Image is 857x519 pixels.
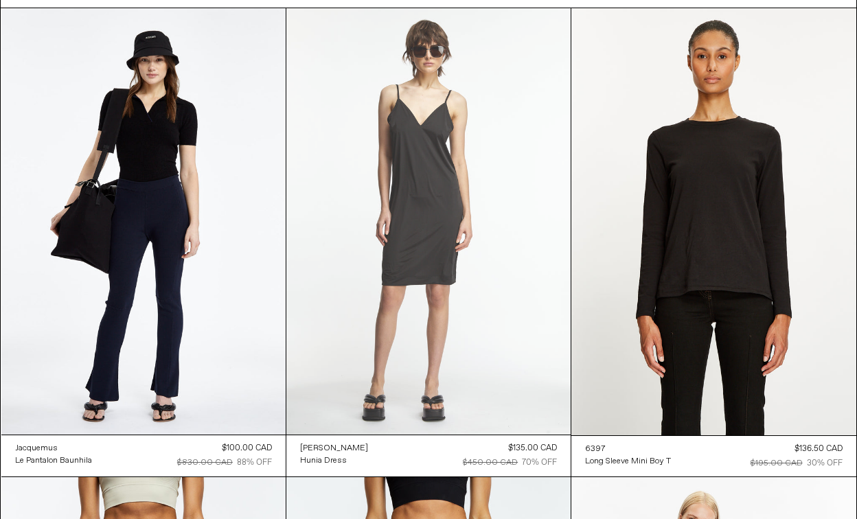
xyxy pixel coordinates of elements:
a: [PERSON_NAME] [300,442,368,454]
img: Dries Van Noten Hunia Dress [286,8,571,435]
div: $136.50 CAD [795,443,843,455]
div: 70% OFF [522,457,557,469]
div: $100.00 CAD [222,442,272,454]
a: Hunia Dress [300,454,368,467]
div: Hunia Dress [300,455,347,467]
div: 88% OFF [237,457,272,469]
div: [PERSON_NAME] [300,443,368,454]
div: 6397 [585,443,606,455]
div: $195.00 CAD [751,457,803,470]
div: $830.00 CAD [177,457,233,469]
a: Long Sleeve Mini Boy T [585,455,671,468]
a: Jacquemus [15,442,92,454]
img: Long Sleeve Mini Boy T [571,8,856,435]
div: $450.00 CAD [463,457,518,469]
a: Le Pantalon Baunhila [15,454,92,467]
div: Jacquemus [15,443,58,454]
div: 30% OFF [807,457,843,470]
div: Le Pantalon Baunhila [15,455,92,467]
img: Jacquemus Le Pantalon Baunhila [1,8,286,435]
div: $135.00 CAD [508,442,557,454]
a: 6397 [585,443,671,455]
